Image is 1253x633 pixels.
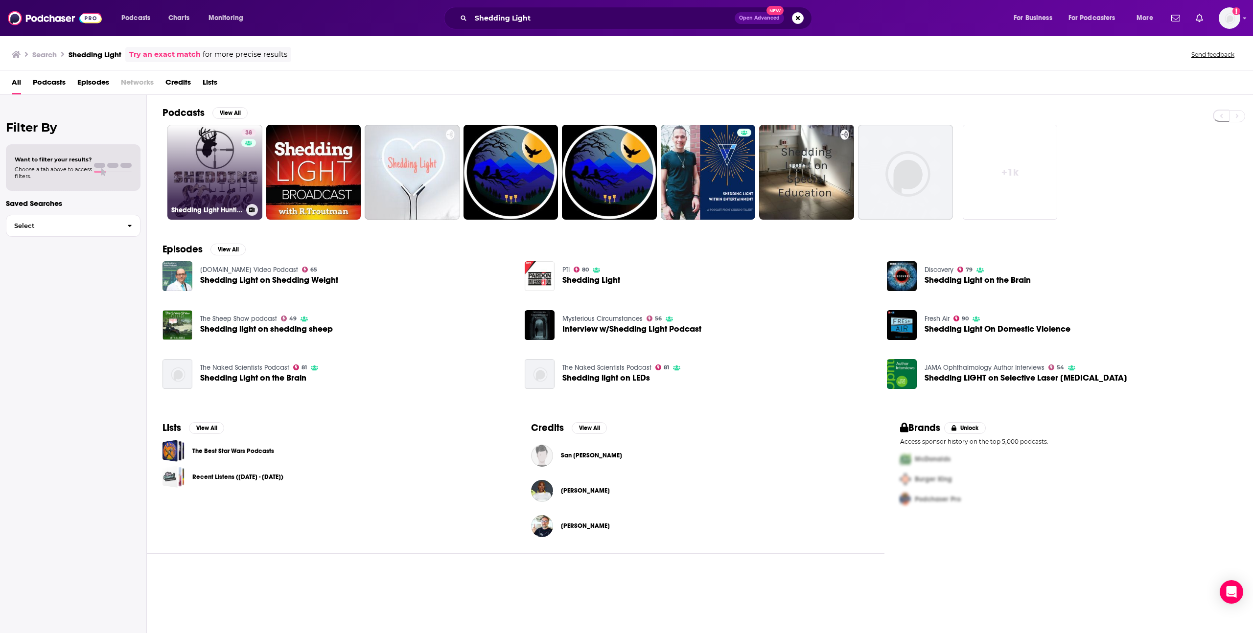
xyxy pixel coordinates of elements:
button: open menu [1130,10,1165,26]
button: open menu [202,10,256,26]
a: ListsView All [162,422,224,434]
h3: Search [32,50,57,59]
a: 79 [957,267,973,272]
span: [PERSON_NAME] [561,487,610,495]
a: Show notifications dropdown [1192,10,1207,26]
span: 49 [289,316,297,321]
span: New [766,6,784,15]
span: 79 [966,268,973,272]
span: Want to filter your results? [15,156,92,163]
h3: Shedding Light Hunting Stories Podcast [171,206,242,214]
span: Lists [203,74,217,94]
span: 90 [962,316,969,321]
button: open menu [1062,10,1130,26]
a: Shedding Light On Domestic Violence [925,325,1070,333]
a: PodcastsView All [162,107,248,119]
a: Recent Listens ([DATE] - [DATE]) [192,472,283,482]
img: Shedding LiGHT on Selective Laser Trabeculoplasty [887,359,917,389]
h2: Filter By [6,120,140,135]
a: JAMA Ophthalmology Author Interviews [925,363,1044,372]
span: 81 [664,365,669,370]
button: View All [189,422,224,434]
a: Try an exact match [129,49,201,60]
span: More [1137,11,1153,25]
a: Larry Milburn [561,522,610,530]
span: For Podcasters [1068,11,1115,25]
span: Burger King [915,475,952,483]
h3: Shedding Light [69,50,121,59]
a: Shedding light on shedding sheep [162,310,192,340]
h2: Episodes [162,243,203,255]
img: Podchaser - Follow, Share and Rate Podcasts [8,9,102,27]
span: Monitoring [209,11,243,25]
span: 38 [245,128,252,138]
a: Larry Milburn [531,515,553,537]
button: Send feedback [1188,50,1237,59]
p: Access sponsor history on the top 5,000 podcasts. [900,438,1237,445]
button: View All [572,422,607,434]
span: For Business [1014,11,1052,25]
input: Search podcasts, credits, & more... [471,10,735,26]
button: View All [210,244,246,255]
span: San [PERSON_NAME] [561,452,622,459]
img: Shedding Light on Shedding Weight [162,261,192,291]
a: 81 [655,364,670,370]
a: Fresh Air [925,315,950,323]
span: Open Advanced [739,16,780,21]
a: Shedding LiGHT on Selective Laser Trabeculoplasty [925,374,1127,382]
span: Logged in as EllaRoseMurphy [1219,7,1240,29]
a: Shedding Light on Shedding Weight [200,276,338,284]
a: The Sheep Show podcast [200,315,277,323]
h2: Lists [162,422,181,434]
a: PTI [562,266,570,274]
span: Choose a tab above to access filters. [15,166,92,180]
div: Open Intercom Messenger [1220,580,1243,604]
a: Mysterious Circumstances [562,315,643,323]
span: 80 [582,268,589,272]
a: Shedding light on LEDs [562,374,650,382]
a: EpisodesView All [162,243,246,255]
span: 54 [1057,365,1064,370]
img: Joy Reid [531,480,553,502]
h2: Credits [531,422,564,434]
a: Shedding Light on the Brain [200,374,306,382]
img: Shedding Light [525,261,555,291]
span: 81 [302,365,307,370]
a: Episodes [77,74,109,94]
img: Third Pro Logo [896,489,915,509]
a: Shedding Light [562,276,620,284]
button: San GrewalSan Grewal [531,440,868,471]
a: San Grewal [531,445,553,467]
span: Networks [121,74,154,94]
button: open menu [1007,10,1065,26]
a: The Best Star Wars Podcasts [192,446,274,456]
span: Shedding Light on the Brain [925,276,1031,284]
a: Shedding light on shedding sheep [200,325,333,333]
a: Interview w/Shedding Light Podcast [562,325,701,333]
a: Shedding Light on the Brain [887,261,917,291]
button: Show profile menu [1219,7,1240,29]
a: Shedding light on LEDs [525,359,555,389]
a: 90 [953,316,969,321]
h2: Podcasts [162,107,205,119]
a: 56 [647,316,662,321]
a: All [12,74,21,94]
button: Larry MilburnLarry Milburn [531,510,868,542]
img: Interview w/Shedding Light Podcast [525,310,555,340]
a: 65 [302,267,318,272]
a: Charts [162,10,195,26]
span: Shedding LiGHT on Selective Laser [MEDICAL_DATA] [925,374,1127,382]
a: Shedding Light on the Brain [162,359,192,389]
a: Credits [165,74,191,94]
